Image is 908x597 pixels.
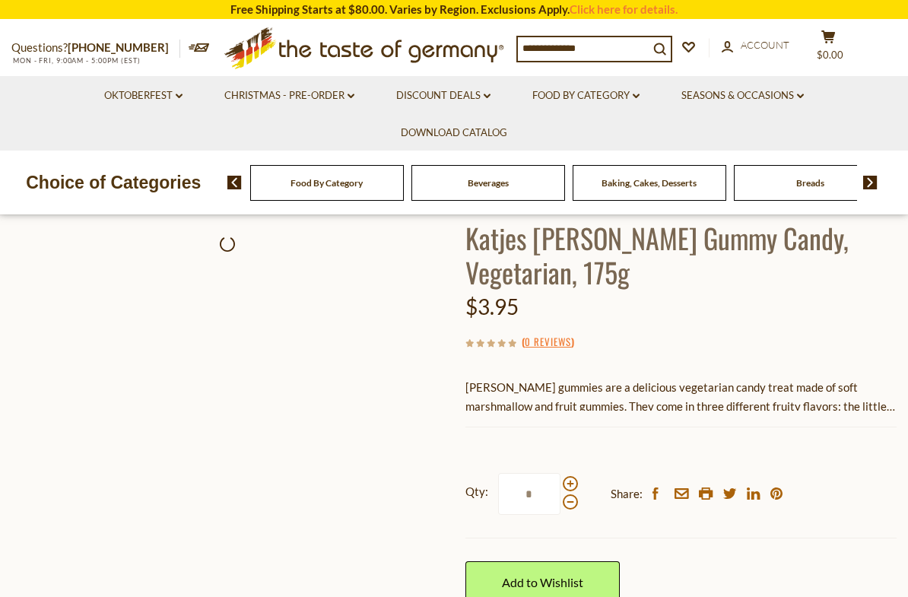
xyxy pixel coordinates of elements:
a: 0 Reviews [525,334,571,351]
a: Account [722,37,789,54]
span: Share: [611,484,643,503]
a: Breads [796,177,824,189]
p: Questions? [11,38,180,58]
span: $3.95 [465,294,519,319]
span: ( ) [522,334,574,349]
img: previous arrow [227,176,242,189]
span: $0.00 [817,49,843,61]
a: Baking, Cakes, Desserts [602,177,697,189]
span: Account [741,39,789,51]
a: Beverages [468,177,509,189]
a: Christmas - PRE-ORDER [224,87,354,104]
input: Qty: [498,473,560,515]
a: Food By Category [290,177,363,189]
h1: Katjes [PERSON_NAME] Gummy Candy, Vegetarian, 175g [465,221,897,289]
strong: Qty: [465,482,488,501]
a: [PHONE_NUMBER] [68,40,169,54]
img: next arrow [863,176,878,189]
p: [PERSON_NAME] gummies are a delicious vegetarian candy treat made of soft marshmallow and fruit g... [465,378,897,416]
a: Seasons & Occasions [681,87,804,104]
button: $0.00 [805,30,851,68]
span: MON - FRI, 9:00AM - 5:00PM (EST) [11,56,141,65]
a: Click here for details. [570,2,678,16]
a: Discount Deals [396,87,491,104]
a: Oktoberfest [104,87,183,104]
a: Download Catalog [401,125,507,141]
a: Food By Category [532,87,640,104]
